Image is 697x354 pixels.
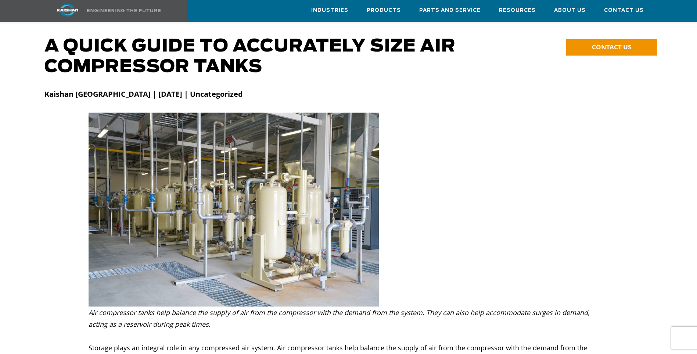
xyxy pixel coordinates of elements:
[311,0,348,20] a: Industries
[604,6,644,15] span: Contact Us
[367,0,401,20] a: Products
[554,0,586,20] a: About Us
[554,6,586,15] span: About Us
[499,6,536,15] span: Resources
[89,113,379,307] img: A Quick Guide to Accurately Size Air Compressor Tanks
[499,0,536,20] a: Resources
[367,6,401,15] span: Products
[44,89,243,99] strong: Kaishan [GEOGRAPHIC_DATA] | [DATE] | Uncategorized
[592,43,631,51] span: CONTACT US
[311,6,348,15] span: Industries
[44,36,529,77] h1: A Quick Guide to Accurately Size Air Compressor Tanks
[89,308,589,329] em: Air compressor tanks help balance the supply of air from the compressor with the demand from the ...
[604,0,644,20] a: Contact Us
[40,4,95,17] img: kaishan logo
[419,6,481,15] span: Parts and Service
[566,39,657,56] a: CONTACT US
[419,0,481,20] a: Parts and Service
[87,9,161,12] img: Engineering the future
